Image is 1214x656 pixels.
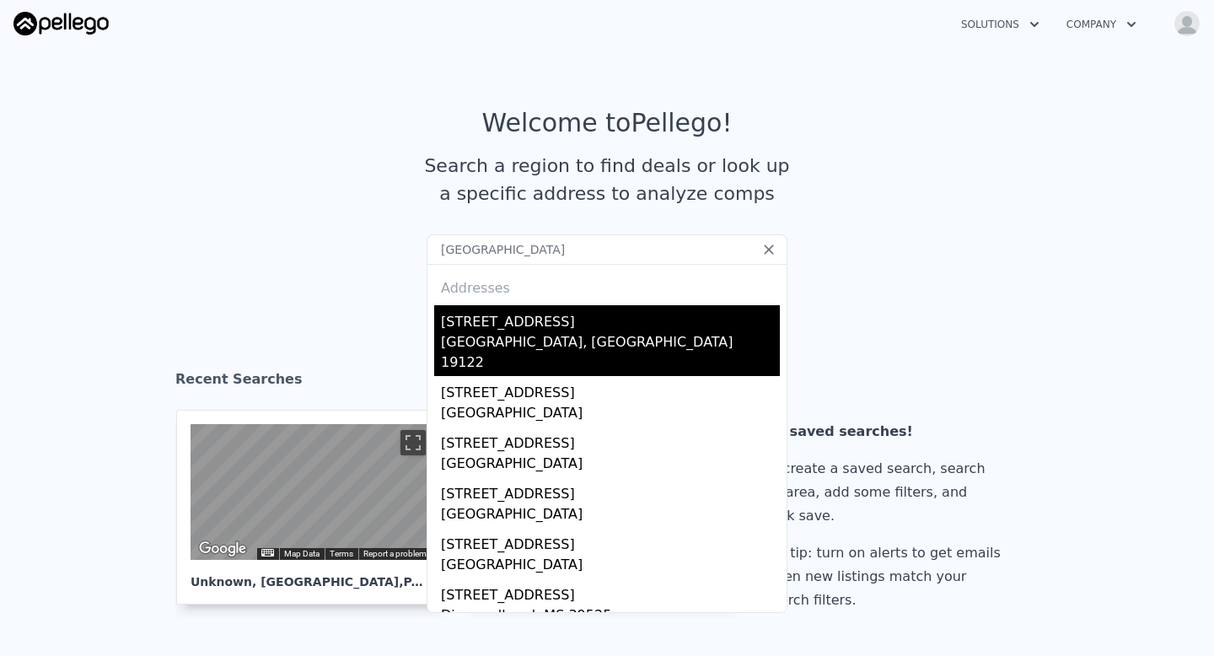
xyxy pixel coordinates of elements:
[191,424,432,560] div: Map
[948,9,1053,40] button: Solutions
[191,560,432,590] div: Unknown , [GEOGRAPHIC_DATA]
[765,457,1007,528] div: To create a saved search, search an area, add some filters, and click save.
[441,605,780,629] div: Diamondhead, MS 39525
[441,504,780,528] div: [GEOGRAPHIC_DATA]
[441,376,780,403] div: [STREET_ADDRESS]
[400,430,426,455] button: Toggle fullscreen view
[441,454,780,477] div: [GEOGRAPHIC_DATA]
[1174,10,1201,37] img: avatar
[441,578,780,605] div: [STREET_ADDRESS]
[284,548,320,560] button: Map Data
[363,549,427,558] a: Report a problem
[195,538,250,560] a: Open this area in Google Maps (opens a new window)
[195,538,250,560] img: Google
[482,108,733,138] div: Welcome to Pellego !
[765,541,1007,612] div: Pro tip: turn on alerts to get emails when new listings match your search filters.
[441,427,780,454] div: [STREET_ADDRESS]
[176,410,459,605] a: Map Unknown, [GEOGRAPHIC_DATA],PA 19143
[441,528,780,555] div: [STREET_ADDRESS]
[399,575,465,589] span: , PA 19143
[434,265,780,305] div: Addresses
[427,234,787,265] input: Search an address or region...
[441,403,780,427] div: [GEOGRAPHIC_DATA]
[441,477,780,504] div: [STREET_ADDRESS]
[441,555,780,578] div: [GEOGRAPHIC_DATA]
[191,424,432,560] div: Street View
[765,420,1007,444] div: No saved searches!
[13,12,109,35] img: Pellego
[330,549,353,558] a: Terms (opens in new tab)
[261,549,273,557] button: Keyboard shortcuts
[441,305,780,332] div: [STREET_ADDRESS]
[175,356,1039,410] div: Recent Searches
[418,152,796,207] div: Search a region to find deals or look up a specific address to analyze comps
[441,332,780,376] div: [GEOGRAPHIC_DATA], [GEOGRAPHIC_DATA] 19122
[1053,9,1150,40] button: Company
